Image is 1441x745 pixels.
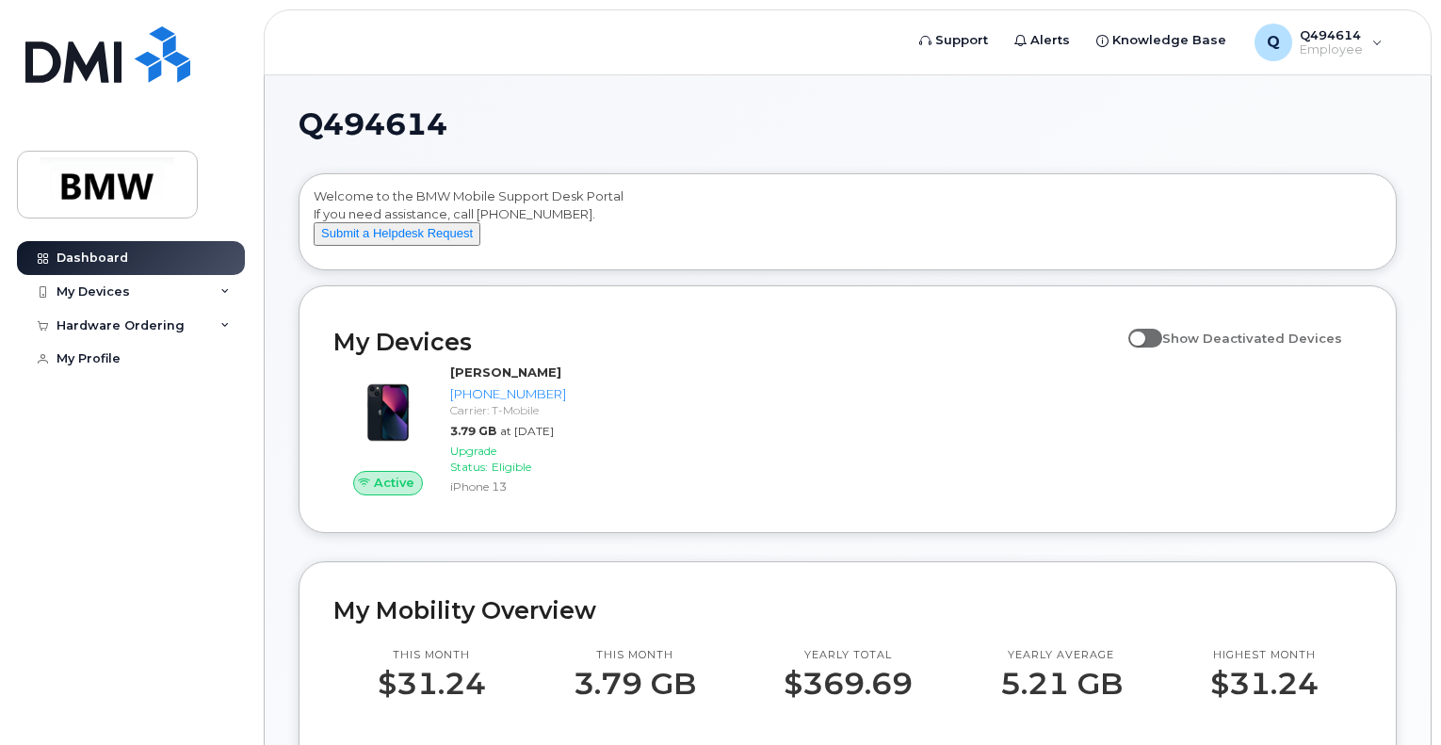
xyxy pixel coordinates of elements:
p: $31.24 [378,667,486,701]
p: $369.69 [784,667,913,701]
p: Yearly average [1000,648,1123,663]
p: This month [378,648,486,663]
p: 5.21 GB [1000,667,1123,701]
div: iPhone 13 [450,478,566,494]
span: Upgrade Status: [450,444,496,474]
img: image20231002-3703462-1ig824h.jpeg [348,373,428,452]
span: at [DATE] [500,424,554,438]
span: Eligible [492,460,531,474]
span: Q494614 [299,110,447,138]
p: 3.79 GB [574,667,696,701]
h2: My Devices [333,328,1119,356]
span: Active [374,474,414,492]
a: Active[PERSON_NAME][PHONE_NUMBER]Carrier: T-Mobile3.79 GBat [DATE]Upgrade Status:EligibleiPhone 13 [333,364,574,498]
div: Carrier: T-Mobile [450,402,566,418]
input: Show Deactivated Devices [1128,320,1143,335]
h2: My Mobility Overview [333,596,1362,624]
div: Welcome to the BMW Mobile Support Desk Portal If you need assistance, call [PHONE_NUMBER]. [314,187,1382,263]
p: Highest month [1210,648,1319,663]
span: 3.79 GB [450,424,496,438]
button: Submit a Helpdesk Request [314,222,480,246]
span: Show Deactivated Devices [1162,331,1342,346]
p: Yearly total [784,648,913,663]
a: Submit a Helpdesk Request [314,225,480,240]
p: $31.24 [1210,667,1319,701]
p: This month [574,648,696,663]
div: [PHONE_NUMBER] [450,385,566,403]
strong: [PERSON_NAME] [450,364,561,380]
